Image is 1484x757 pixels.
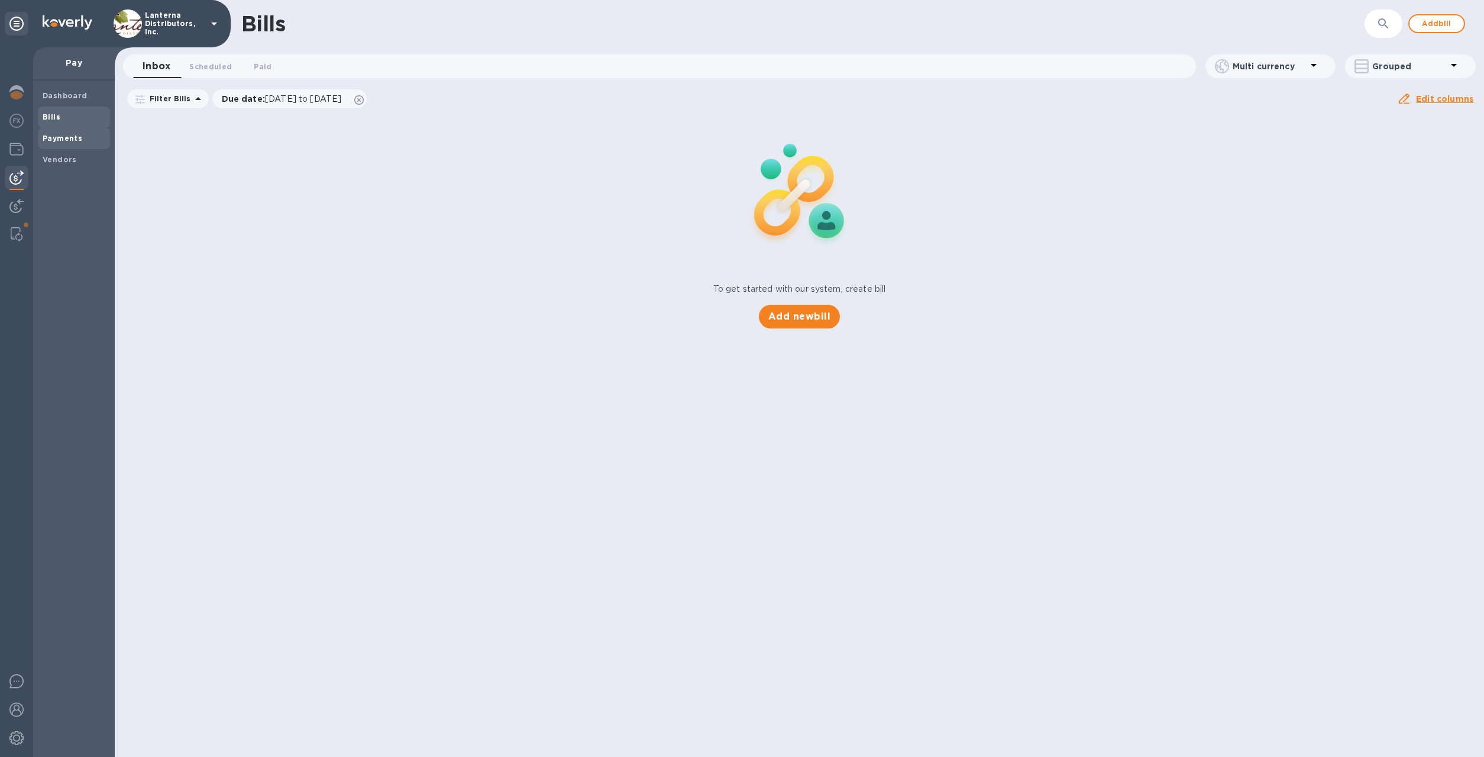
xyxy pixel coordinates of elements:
[5,12,28,36] div: Unpin categories
[9,142,24,156] img: Wallets
[43,57,105,69] p: Pay
[189,60,232,73] span: Scheduled
[1233,60,1307,72] p: Multi currency
[43,155,77,164] b: Vendors
[241,11,285,36] h1: Bills
[43,15,92,30] img: Logo
[1416,94,1473,104] u: Edit columns
[212,89,367,108] div: Due date:[DATE] to [DATE]
[1419,17,1454,31] span: Add bill
[43,91,88,100] b: Dashboard
[1408,14,1465,33] button: Addbill
[43,134,82,143] b: Payments
[43,112,60,121] b: Bills
[265,94,341,104] span: [DATE] to [DATE]
[713,283,886,295] p: To get started with our system, create bill
[145,94,191,104] p: Filter Bills
[145,11,204,36] p: Lanterna Distributors, Inc.
[143,58,170,75] span: Inbox
[1372,60,1447,72] p: Grouped
[768,310,830,324] span: Add new bill
[9,114,24,128] img: Foreign exchange
[759,305,840,328] button: Add newbill
[222,93,348,105] p: Due date :
[254,60,271,73] span: Paid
